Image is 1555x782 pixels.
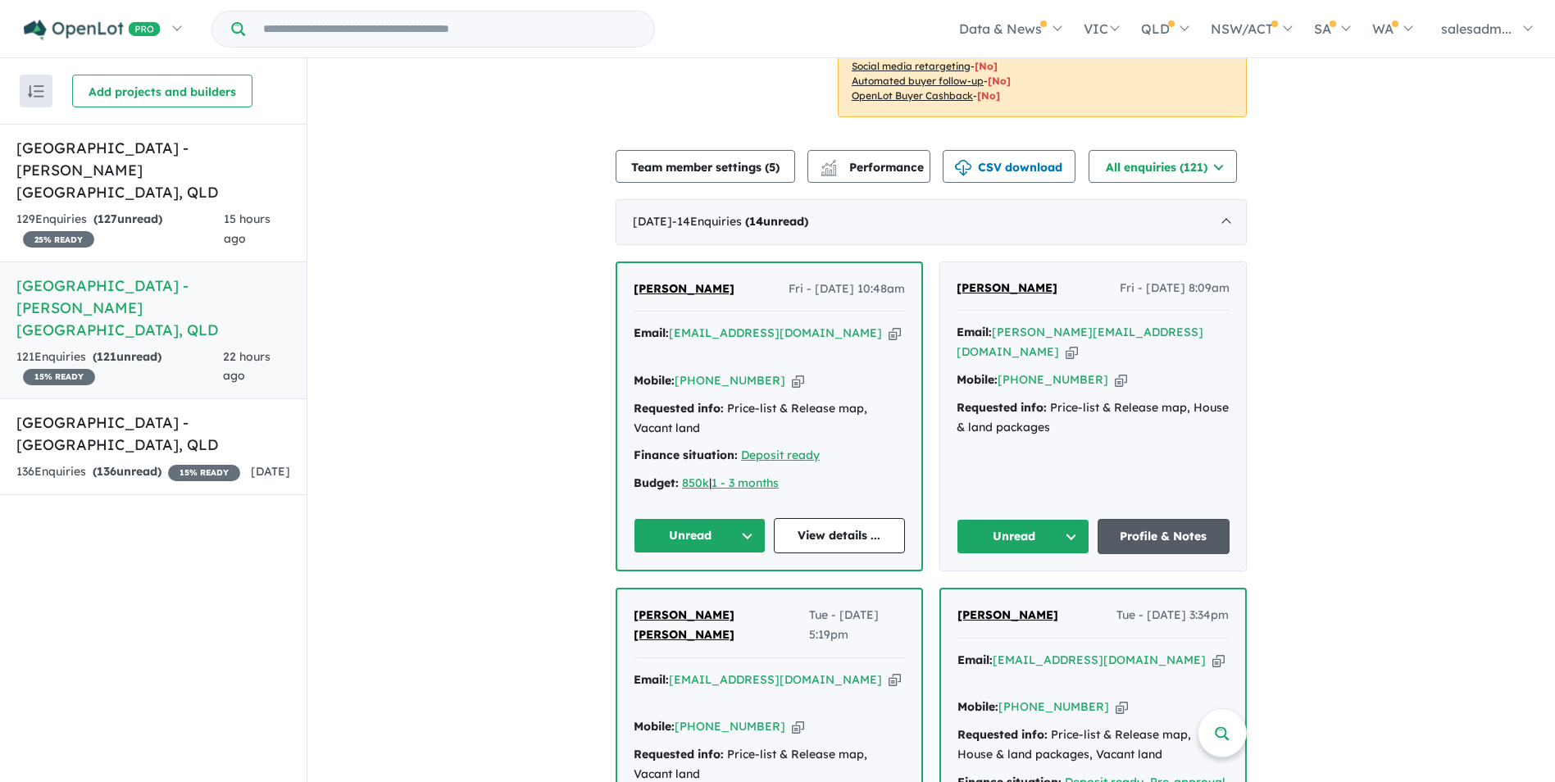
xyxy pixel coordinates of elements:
strong: Email: [634,325,669,340]
span: [DATE] [251,464,290,479]
button: Team member settings (5) [616,150,795,183]
strong: Mobile: [957,372,998,387]
button: Copy [792,718,804,735]
button: Copy [1066,343,1078,361]
div: 121 Enquir ies [16,348,223,387]
span: 14 [749,214,763,229]
span: 22 hours ago [223,349,271,384]
img: download icon [955,160,971,176]
button: Copy [1116,698,1128,716]
u: Automated buyer follow-up [852,75,984,87]
button: Unread [957,519,1089,554]
span: [No] [977,89,1000,102]
span: 127 [98,211,117,226]
img: line-chart.svg [821,160,836,169]
div: [DATE] [616,199,1247,245]
img: sort.svg [28,85,44,98]
span: [PERSON_NAME] [957,607,1058,622]
a: [PERSON_NAME] [634,280,734,299]
u: OpenLot Buyer Cashback [852,89,973,102]
strong: Mobile: [634,373,675,388]
a: Deposit ready [741,448,820,462]
button: Add projects and builders [72,75,252,107]
a: [PERSON_NAME] [957,279,1057,298]
strong: Requested info: [957,727,1048,742]
span: 136 [97,464,116,479]
strong: Budget: [634,475,679,490]
strong: Email: [957,652,993,667]
h5: [GEOGRAPHIC_DATA] - [PERSON_NAME][GEOGRAPHIC_DATA] , QLD [16,137,290,203]
span: Performance [823,160,924,175]
button: Copy [889,671,901,689]
a: [PERSON_NAME] [PERSON_NAME] [634,606,809,645]
button: Copy [889,325,901,342]
a: [EMAIL_ADDRESS][DOMAIN_NAME] [993,652,1206,667]
strong: Mobile: [957,699,998,714]
a: View details ... [774,518,906,553]
strong: Requested info: [957,400,1047,415]
button: Unread [634,518,766,553]
div: Price-list & Release map, House & land packages [957,398,1230,438]
a: [PHONE_NUMBER] [998,372,1108,387]
button: Performance [807,150,930,183]
img: bar-chart.svg [821,165,837,175]
div: Price-list & Release map, Vacant land [634,399,905,439]
span: [PERSON_NAME] [957,280,1057,295]
a: 850k [682,475,709,490]
span: - 14 Enquir ies [672,214,808,229]
button: All enquiries (121) [1089,150,1237,183]
a: [EMAIL_ADDRESS][DOMAIN_NAME] [669,325,882,340]
strong: ( unread) [93,464,161,479]
a: [PERSON_NAME] [957,606,1058,625]
strong: Email: [634,672,669,687]
h5: [GEOGRAPHIC_DATA] - [GEOGRAPHIC_DATA] , QLD [16,411,290,456]
span: Fri - [DATE] 10:48am [789,280,905,299]
strong: ( unread) [745,214,808,229]
span: [PERSON_NAME] [PERSON_NAME] [634,607,734,642]
span: salesadm... [1441,20,1512,37]
span: [PERSON_NAME] [634,281,734,296]
strong: ( unread) [93,211,162,226]
div: 129 Enquir ies [16,210,224,249]
button: CSV download [943,150,1075,183]
span: 15 % READY [23,369,95,385]
a: [EMAIL_ADDRESS][DOMAIN_NAME] [669,672,882,687]
span: 5 [769,160,775,175]
strong: Finance situation: [634,448,738,462]
a: [PERSON_NAME][EMAIL_ADDRESS][DOMAIN_NAME] [957,325,1203,359]
span: [No] [975,60,998,72]
div: | [634,474,905,493]
h5: [GEOGRAPHIC_DATA] - [PERSON_NAME][GEOGRAPHIC_DATA] , QLD [16,275,290,341]
span: 15 % READY [168,465,240,481]
u: Social media retargeting [852,60,971,72]
span: Tue - [DATE] 3:34pm [1116,606,1229,625]
span: [No] [988,75,1011,87]
span: 15 hours ago [224,211,271,246]
span: Tue - [DATE] 5:19pm [809,606,905,645]
button: Copy [792,372,804,389]
strong: Email: [957,325,992,339]
a: Profile & Notes [1098,519,1230,554]
a: [PHONE_NUMBER] [675,373,785,388]
input: Try estate name, suburb, builder or developer [248,11,651,47]
button: Copy [1115,371,1127,389]
span: 121 [97,349,116,364]
span: 25 % READY [23,231,94,248]
span: Fri - [DATE] 8:09am [1120,279,1230,298]
img: Openlot PRO Logo White [24,20,161,40]
button: Copy [1212,652,1225,669]
div: Price-list & Release map, House & land packages, Vacant land [957,725,1229,765]
strong: Requested info: [634,401,724,416]
a: [PHONE_NUMBER] [675,719,785,734]
strong: Requested info: [634,747,724,762]
strong: ( unread) [93,349,161,364]
a: 1 - 3 months [712,475,779,490]
strong: Mobile: [634,719,675,734]
a: [PHONE_NUMBER] [998,699,1109,714]
div: 136 Enquir ies [16,462,240,482]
